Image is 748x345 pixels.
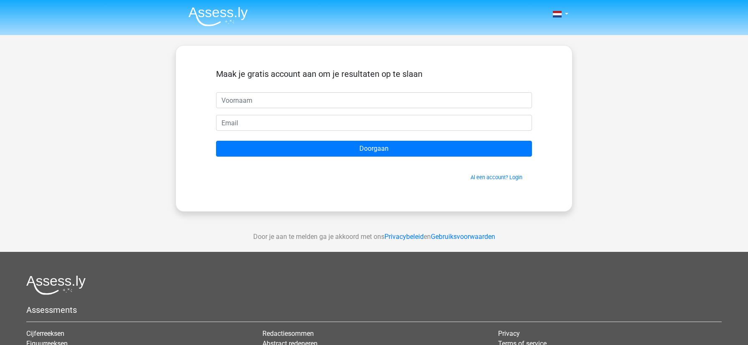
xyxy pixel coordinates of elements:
[216,115,532,131] input: Email
[26,305,722,315] h5: Assessments
[26,330,64,337] a: Cijferreeksen
[216,69,532,79] h5: Maak je gratis account aan om je resultaten op te slaan
[471,174,522,180] a: Al een account? Login
[384,233,424,241] a: Privacybeleid
[216,141,532,157] input: Doorgaan
[26,275,86,295] img: Assessly logo
[188,7,248,26] img: Assessly
[498,330,520,337] a: Privacy
[262,330,314,337] a: Redactiesommen
[216,92,532,108] input: Voornaam
[431,233,495,241] a: Gebruiksvoorwaarden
